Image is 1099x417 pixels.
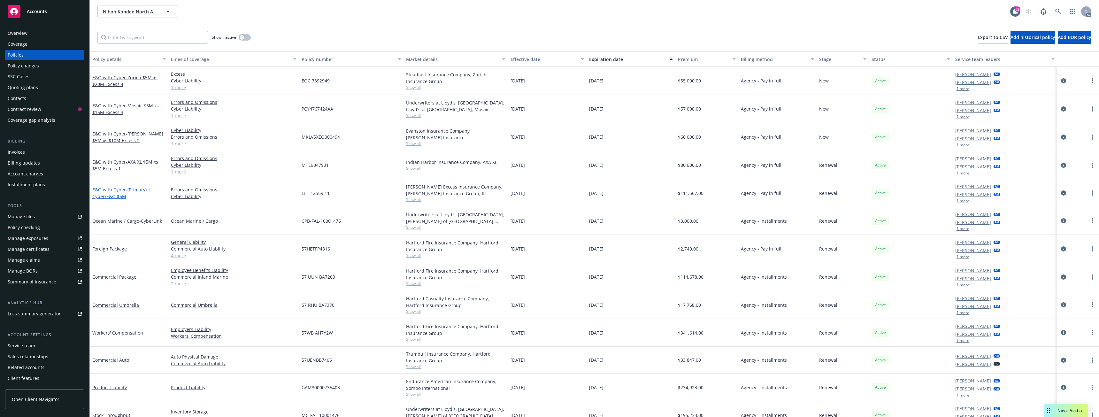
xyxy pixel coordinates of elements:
a: 1 more [171,168,296,175]
span: Active [874,274,887,280]
span: $341,614.00 [678,329,703,336]
a: Coverage gap analysis [5,115,84,125]
span: Show all [406,225,505,230]
a: Loss summary generator [5,309,84,319]
a: Overview [5,28,84,38]
span: Agency - Pay in full [741,105,781,112]
button: Market details [403,51,508,67]
span: Active [874,190,887,196]
span: [DATE] [511,302,525,308]
a: E&O with Cyber [92,74,158,87]
a: Search [1052,5,1064,18]
a: more [1089,301,1096,309]
span: Agency - Pay in full [741,245,781,252]
span: PCY4767424AA [302,105,333,112]
a: 1 more [171,140,296,147]
span: - CyberLink [139,218,162,224]
span: [DATE] [511,190,525,197]
a: circleInformation [1060,105,1067,113]
span: Renewal [819,190,837,197]
span: [DATE] [511,105,525,112]
span: 57UENBB7405 [302,357,332,363]
span: Manage exposures [5,233,84,243]
a: Commercial Umbrella [171,302,296,308]
span: [DATE] [589,329,603,336]
span: Show all [406,197,505,202]
a: Start snowing [1022,5,1035,18]
span: Agency - Installments [741,329,787,336]
button: Nihon Kohden North America, Inc. [97,5,177,18]
span: [DATE] [589,134,603,140]
span: - Mosaic $5M xs $15M Excess 3 [92,103,159,115]
a: [PERSON_NAME] [955,183,991,190]
span: Show all [406,281,505,286]
a: Client features [5,373,84,383]
a: circleInformation [1060,329,1067,336]
span: Agency - Pay in full [741,77,781,84]
span: 57 UUN BA7203 [302,274,335,280]
span: [DATE] [589,218,603,224]
button: Policy details [90,51,168,67]
a: [PERSON_NAME] [955,247,991,254]
span: Renewal [819,245,837,252]
span: [DATE] [589,77,603,84]
a: Errors and Omissions [171,134,296,140]
a: Employee Benefits Liability [171,267,296,274]
a: [PERSON_NAME] [955,275,991,282]
a: Cyber Liability [171,162,296,168]
button: Effective date [508,51,587,67]
a: SSC Cases [5,72,84,82]
div: Policies [8,50,24,60]
div: Tools [5,203,84,209]
span: [DATE] [511,162,525,168]
span: [DATE] [511,245,525,252]
div: Service team [8,341,35,351]
button: Premium [675,51,738,67]
a: Related accounts [5,362,84,373]
span: Show inactive [212,35,236,40]
div: Underwriters at Lloyd's, [GEOGRAPHIC_DATA], [PERSON_NAME] of [GEOGRAPHIC_DATA], [PERSON_NAME] Cargo [406,211,505,225]
button: 1 more [957,283,969,287]
div: Manage exposures [8,233,48,243]
a: circleInformation [1060,77,1067,85]
a: circleInformation [1060,301,1067,309]
a: Accounts [5,3,84,20]
div: Hartford Fire Insurance Company, Hartford Insurance Group [406,267,505,281]
a: [PERSON_NAME] [955,405,991,412]
div: Account charges [8,169,43,179]
span: - Zurich $5M xs $20M Excess 4 [92,74,158,87]
a: Installment plans [5,180,84,190]
div: Analytics hub [5,300,84,306]
div: [PERSON_NAME] Excess Insurance Company, [PERSON_NAME] Insurance Group, RT Specialty Insurance Ser... [406,183,505,197]
div: Summary of insurance [8,277,56,287]
a: Commercial Auto Liability [171,245,296,252]
span: EET 12559 11 [302,190,330,197]
a: Errors and Omissions [171,99,296,105]
button: Status [869,51,953,67]
a: Auto Physical Damage [171,353,296,360]
a: Summary of insurance [5,277,84,287]
a: Coverage [5,39,84,49]
a: Cyber Liability [171,105,296,112]
button: 1 more [957,199,969,203]
a: more [1089,383,1096,391]
button: 1 more [957,227,969,231]
div: Hartford Fire Insurance Company, Hartford Insurance Group [406,239,505,253]
span: Active [874,302,887,308]
a: circleInformation [1060,356,1067,364]
a: 2 more [171,280,296,287]
a: Commercial Auto [92,357,129,363]
span: $80,000.00 [678,162,701,168]
span: MTE9047931 [302,162,329,168]
a: [PERSON_NAME] [955,191,991,198]
a: Errors and Omissions [171,155,296,162]
span: Show all [406,166,505,171]
a: [PERSON_NAME] [955,127,991,134]
a: Cyber Liability [171,77,296,84]
div: Overview [8,28,27,38]
div: Installment plans [8,180,45,190]
a: Commercial Package [92,274,136,280]
span: Nova Assist [1057,408,1083,413]
div: Billing method [741,56,807,63]
a: circleInformation [1060,217,1067,225]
